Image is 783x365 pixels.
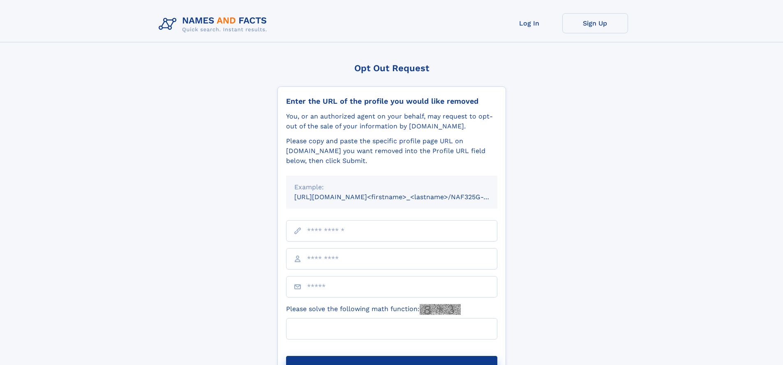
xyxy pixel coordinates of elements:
[155,13,274,35] img: Logo Names and Facts
[286,112,497,131] div: You, or an authorized agent on your behalf, may request to opt-out of the sale of your informatio...
[286,136,497,166] div: Please copy and paste the specific profile page URL on [DOMAIN_NAME] you want removed into the Pr...
[562,13,628,33] a: Sign Up
[286,304,461,315] label: Please solve the following math function:
[294,193,513,201] small: [URL][DOMAIN_NAME]<firstname>_<lastname>/NAF325G-xxxxxxxx
[277,63,506,73] div: Opt Out Request
[497,13,562,33] a: Log In
[294,182,489,192] div: Example:
[286,97,497,106] div: Enter the URL of the profile you would like removed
